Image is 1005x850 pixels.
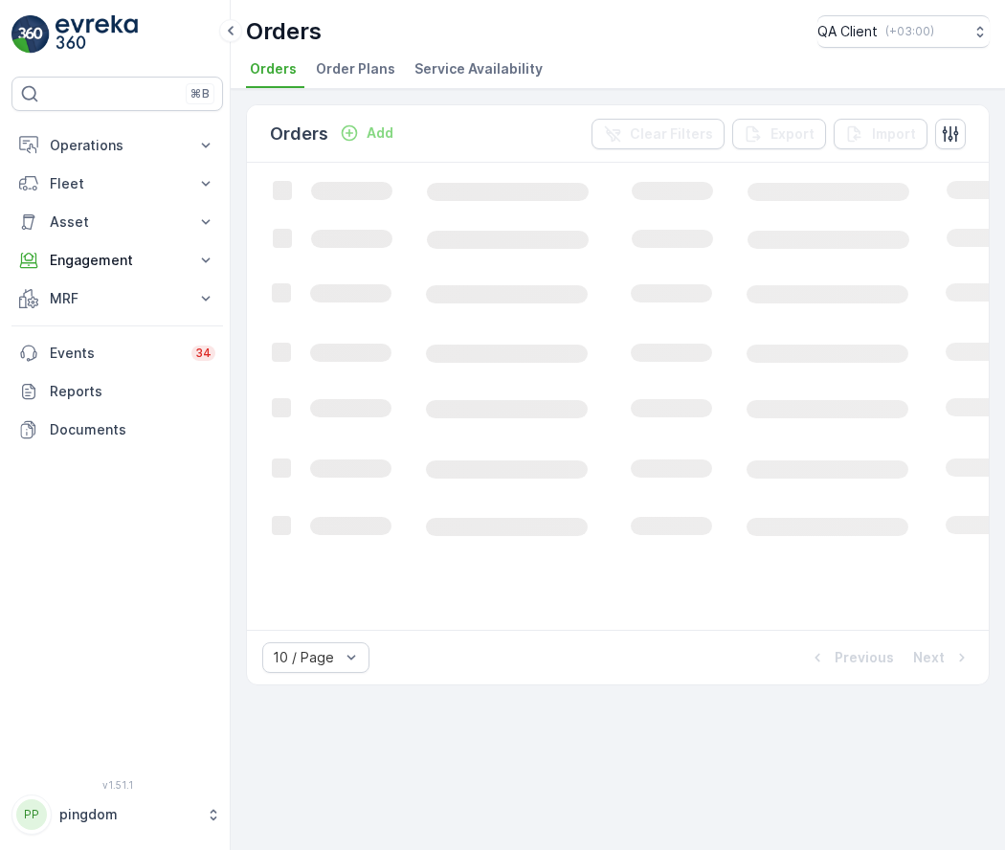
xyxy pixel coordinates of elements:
p: Asset [50,212,185,232]
span: v 1.51.1 [11,779,223,791]
p: ( +03:00 ) [885,24,934,39]
p: MRF [50,289,185,308]
p: Next [913,648,945,667]
p: ⌘B [190,86,210,101]
button: Clear Filters [592,119,725,149]
a: Events34 [11,334,223,372]
span: Order Plans [316,59,395,78]
button: Engagement [11,241,223,280]
button: Asset [11,203,223,241]
button: Fleet [11,165,223,203]
p: pingdom [59,805,196,824]
div: PP [16,799,47,830]
p: 34 [195,346,212,361]
button: Import [834,119,927,149]
p: Operations [50,136,185,155]
a: Documents [11,411,223,449]
p: Events [50,344,180,363]
span: Orders [250,59,297,78]
button: Next [911,646,973,669]
p: Clear Filters [630,124,713,144]
button: QA Client(+03:00) [817,15,990,48]
button: Operations [11,126,223,165]
p: QA Client [817,22,878,41]
p: Reports [50,382,215,401]
button: Previous [806,646,896,669]
a: Reports [11,372,223,411]
p: Fleet [50,174,185,193]
img: logo_light-DOdMpM7g.png [56,15,138,54]
button: Add [332,122,401,145]
button: Export [732,119,826,149]
p: Engagement [50,251,185,270]
p: Orders [270,121,328,147]
p: Orders [246,16,322,47]
p: Add [367,123,393,143]
img: logo [11,15,50,54]
button: PPpingdom [11,794,223,835]
p: Export [770,124,815,144]
button: MRF [11,280,223,318]
p: Import [872,124,916,144]
p: Previous [835,648,894,667]
p: Documents [50,420,215,439]
span: Service Availability [414,59,543,78]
